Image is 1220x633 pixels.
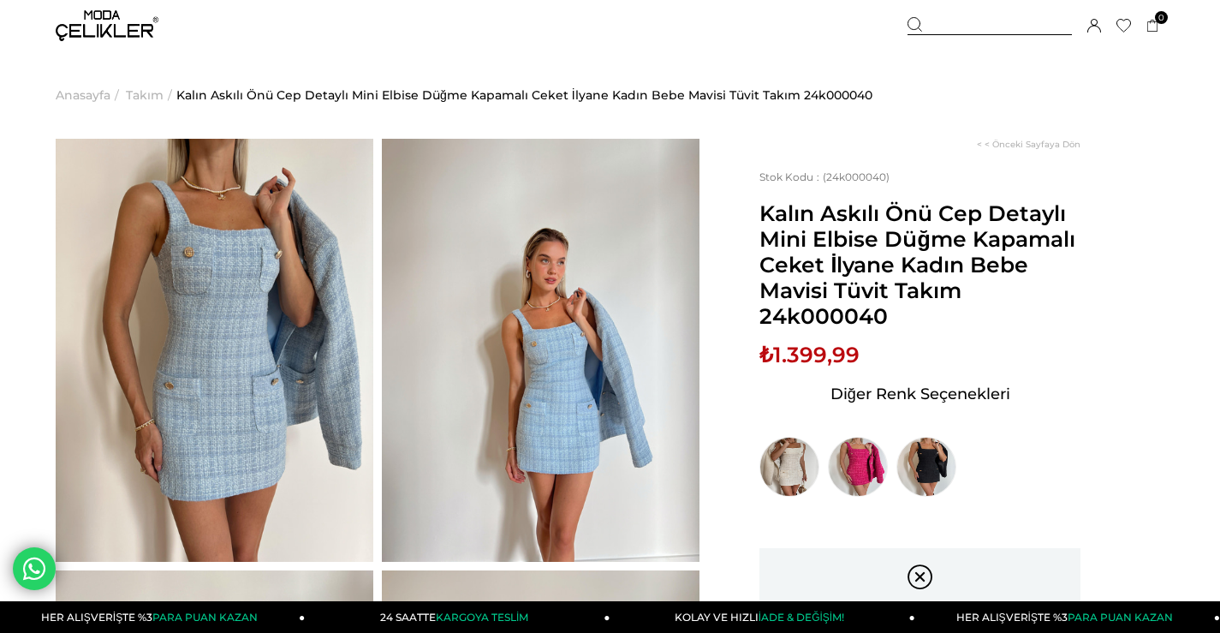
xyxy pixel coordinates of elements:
span: Diğer Renk Seçenekleri [830,380,1010,408]
span: KARGOYA TESLİM [436,611,528,624]
a: KOLAY VE HIZLIİADE & DEĞİŞİM! [610,601,915,633]
img: logo [56,10,158,41]
img: ilyane takım 24k000040 [382,139,699,562]
a: Takım [126,51,164,139]
li: > [56,51,123,139]
span: Kalın Askılı Önü Cep Detaylı Mini Elbise Düğme Kapamalı Ceket İlyane Kadın Bebe Mavisi Tüvit Takı... [759,200,1080,329]
span: ₺1.399,99 [759,342,860,367]
span: 0 [1155,11,1168,24]
a: 0 [1146,20,1159,33]
li: > [126,51,176,139]
img: Kalın Askılı Önü Cep Detaylı Mini Elbise Düğme Kapamalı Ceket İlyane Kadın Ekru Tüvit Takım 24k00... [759,437,819,497]
a: 24 SAATTEKARGOYA TESLİM [305,601,610,633]
img: Kalın Askılı Önü Cep Detaylı Mini Elbise Düğme Kapamalı Ceket İlyane Kadın Siyah Tüvit Takım 24k0... [896,437,956,497]
a: Kalın Askılı Önü Cep Detaylı Mini Elbise Düğme Kapamalı Ceket İlyane Kadın Bebe Mavisi Tüvit Takı... [176,51,872,139]
span: İADE & DEĞİŞİM! [759,611,844,624]
span: PARA PUAN KAZAN [152,611,258,624]
img: ilyane takım 24k000040 [56,139,373,562]
a: Anasayfa [56,51,110,139]
span: PARA PUAN KAZAN [1068,611,1173,624]
a: < < Önceki Sayfaya Dön [977,139,1080,150]
img: Kalın Askılı Önü Cep Detaylı Mini Elbise Düğme Kapamalı Ceket İlyane Kadın Fuşya Tüvit Takım 24k0... [828,437,888,497]
span: (24k000040) [759,170,890,183]
span: Stok Kodu [759,170,823,183]
a: HER ALIŞVERİŞTE %3PARA PUAN KAZAN [915,601,1220,633]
